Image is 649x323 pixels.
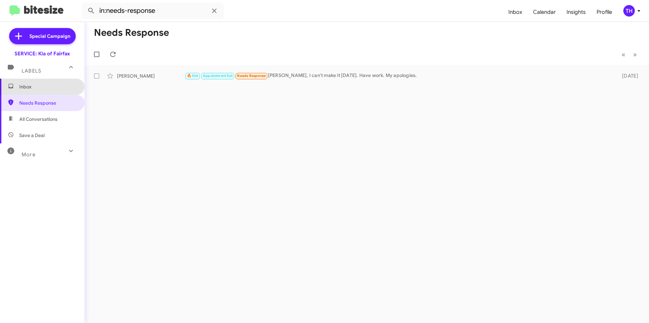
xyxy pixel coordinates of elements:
input: Search [82,3,224,19]
span: Needs Response [19,100,77,106]
span: « [622,50,625,59]
span: » [633,50,637,59]
span: Labels [22,68,41,74]
span: Save a Deal [19,132,45,139]
div: [DATE] [611,73,644,79]
span: All Conversations [19,116,57,123]
a: Calendar [528,2,561,22]
a: Insights [561,2,591,22]
span: Appointment Set [203,74,233,78]
span: Inbox [19,83,77,90]
a: Inbox [503,2,528,22]
div: [PERSON_NAME], I can't make it [DATE]. Have work. My apologies. [185,72,611,80]
span: 🔥 Hot [187,74,198,78]
button: Previous [618,48,629,61]
nav: Page navigation example [618,48,641,61]
div: [PERSON_NAME] [117,73,185,79]
a: Special Campaign [9,28,76,44]
button: TH [618,5,642,17]
div: TH [623,5,635,17]
span: More [22,152,35,158]
span: Needs Response [237,74,266,78]
a: Profile [591,2,618,22]
h1: Needs Response [94,27,169,38]
span: Special Campaign [29,33,70,39]
div: SERVICE: Kia of Fairfax [15,50,70,57]
button: Next [629,48,641,61]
